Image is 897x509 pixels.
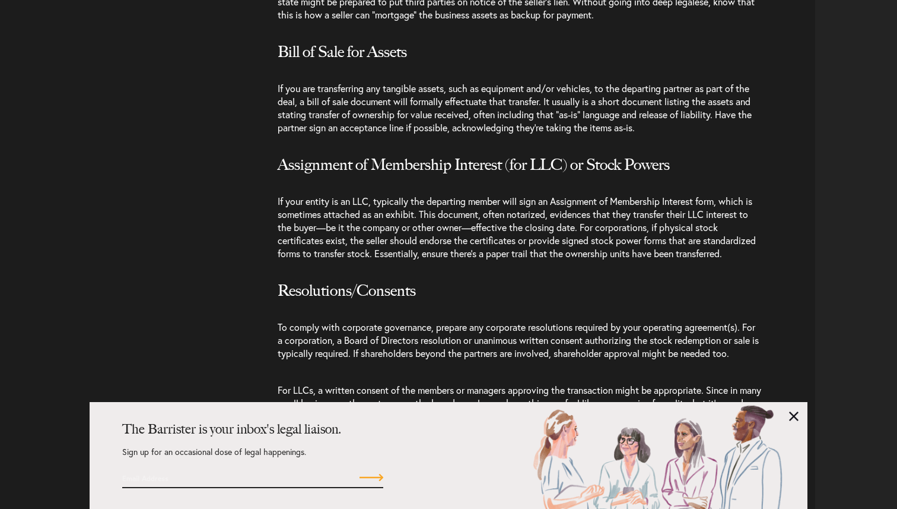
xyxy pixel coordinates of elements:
span: Resolutions/Consents [278,281,416,300]
input: Email Address [122,468,318,488]
span: For LLCs, a written consent of the members or managers approving the transaction might be appropr... [278,384,761,475]
span: Bill of Sale for Assets [278,42,407,61]
span: Assignment of Membership Interest (for LLC) or Stock Powers [278,155,670,174]
input: Submit [360,470,383,485]
span: If your entity is an LLC, typically the departing member will sign an Assignment of Membership In... [278,195,756,260]
span: To comply with corporate governance, prepare any corporate resolutions required by your operating... [278,321,759,359]
p: Sign up for an occasional dose of legal happenings. [122,448,383,468]
strong: The Barrister is your inbox's legal liaison. [122,421,341,437]
span: If you are transferring any tangible assets, such as equipment and/or vehicles, to the departing ... [278,82,752,134]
